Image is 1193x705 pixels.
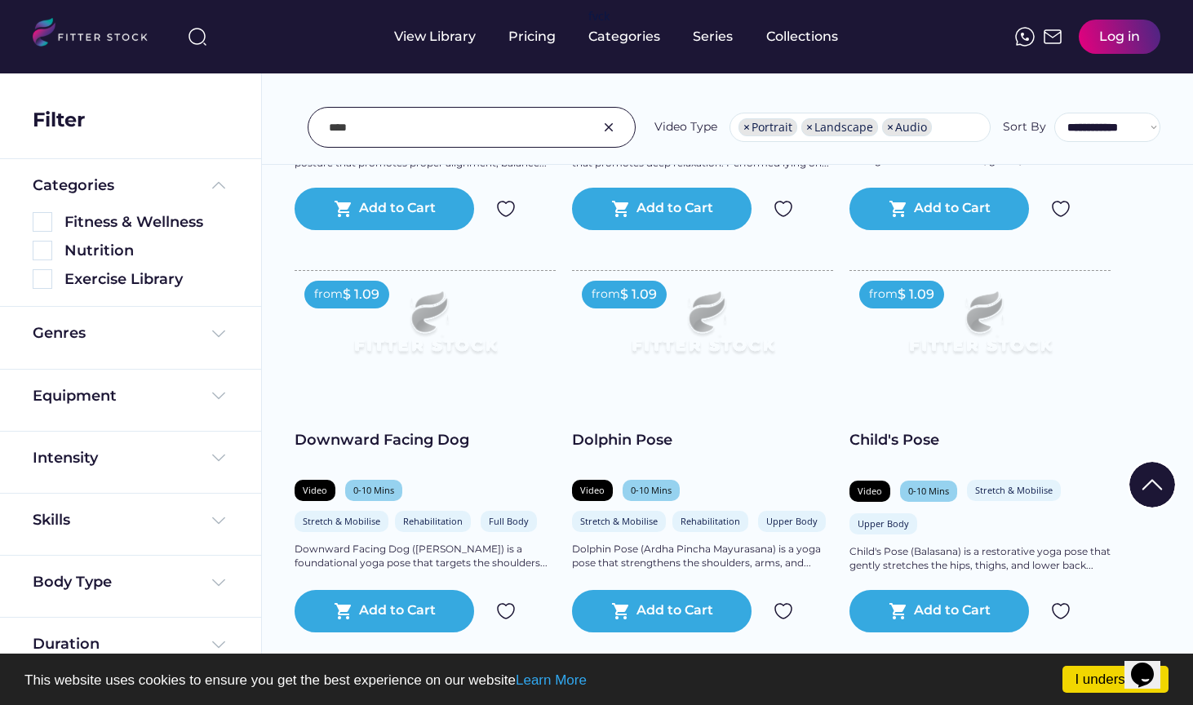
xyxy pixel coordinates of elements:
[303,484,327,496] div: Video
[1129,462,1175,508] img: Group%201000002322%20%281%29.svg
[209,386,228,406] img: Frame%20%284%29.svg
[295,543,556,570] div: Downward Facing Dog ([PERSON_NAME]) is a foundational yoga pose that targets the shoulders...
[743,122,750,133] span: ×
[1099,28,1140,46] div: Log in
[889,199,908,219] button: shopping_cart
[33,269,52,289] img: Rectangle%205126.svg
[1051,199,1071,219] img: Group%201000002324.svg
[33,175,114,196] div: Categories
[620,286,657,304] div: $ 1.09
[598,271,807,388] img: Frame%2079%20%281%29.svg
[314,286,343,303] div: from
[489,515,529,527] div: Full Body
[496,601,516,621] img: Group%201000002324.svg
[914,601,991,621] div: Add to Cart
[33,572,112,592] div: Body Type
[738,118,797,136] li: Portrait
[882,118,932,136] li: Audio
[898,286,934,304] div: $ 1.09
[774,601,793,621] img: Group%201000002324.svg
[24,673,1169,687] p: This website uses cookies to ensure you get the best experience on our website
[580,484,605,496] div: Video
[353,484,394,496] div: 0-10 Mins
[1003,119,1046,135] div: Sort By
[858,485,882,497] div: Video
[64,212,228,233] div: Fitness & Wellness
[33,634,100,654] div: Duration
[1043,27,1062,47] img: Frame%2051.svg
[588,8,610,24] div: fvck
[359,199,436,219] div: Add to Cart
[774,199,793,219] img: Group%201000002324.svg
[631,484,672,496] div: 0-10 Mins
[592,286,620,303] div: from
[766,515,818,527] div: Upper Body
[1015,27,1035,47] img: meteor-icons_whatsapp%20%281%29.svg
[1124,640,1177,689] iframe: chat widget
[33,18,162,51] img: LOGO.svg
[33,212,52,232] img: Rectangle%205126.svg
[403,515,463,527] div: Rehabilitation
[572,430,833,450] div: Dolphin Pose
[394,28,476,46] div: View Library
[209,324,228,344] img: Frame%20%284%29.svg
[321,271,530,388] img: Frame%2079%20%281%29.svg
[295,430,556,450] div: Downward Facing Dog
[801,118,878,136] li: Landscape
[209,635,228,654] img: Frame%20%284%29.svg
[636,199,713,219] div: Add to Cart
[496,199,516,219] img: Group%201000002324.svg
[599,117,619,137] img: Group%201000002326.svg
[33,386,117,406] div: Equipment
[209,175,228,195] img: Frame%20%285%29.svg
[636,601,713,621] div: Add to Cart
[33,448,98,468] div: Intensity
[889,601,908,621] button: shopping_cart
[876,271,1084,388] img: Frame%2079%20%281%29.svg
[914,199,991,219] div: Add to Cart
[343,286,379,304] div: $ 1.09
[1062,666,1169,693] a: I understand!
[209,573,228,592] img: Frame%20%284%29.svg
[64,241,228,261] div: Nutrition
[33,241,52,260] img: Rectangle%205126.svg
[869,286,898,303] div: from
[858,517,909,530] div: Upper Body
[572,543,833,570] div: Dolphin Pose (Ardha Pincha Mayurasana) is a yoga pose that strengthens the shoulders, arms, and...
[209,511,228,530] img: Frame%20%284%29.svg
[516,672,587,688] a: Learn More
[681,515,740,527] div: Rehabilitation
[33,323,86,344] div: Genres
[580,515,658,527] div: Stretch & Mobilise
[806,122,813,133] span: ×
[975,484,1053,496] div: Stretch & Mobilise
[334,601,353,621] button: shopping_cart
[303,515,380,527] div: Stretch & Mobilise
[908,485,949,497] div: 0-10 Mins
[64,269,228,290] div: Exercise Library
[334,199,353,219] button: shopping_cart
[359,601,436,621] div: Add to Cart
[849,430,1111,450] div: Child's Pose
[209,448,228,468] img: Frame%20%284%29.svg
[611,199,631,219] button: shopping_cart
[588,28,660,46] div: Categories
[849,545,1111,573] div: Child's Pose (Balasana) is a restorative yoga pose that gently stretches the hips, thighs, and lo...
[33,106,85,134] div: Filter
[33,510,73,530] div: Skills
[693,28,734,46] div: Series
[654,119,717,135] div: Video Type
[766,28,838,46] div: Collections
[887,122,894,133] span: ×
[1051,601,1071,621] img: Group%201000002324.svg
[188,27,207,47] img: search-normal%203.svg
[508,28,556,46] div: Pricing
